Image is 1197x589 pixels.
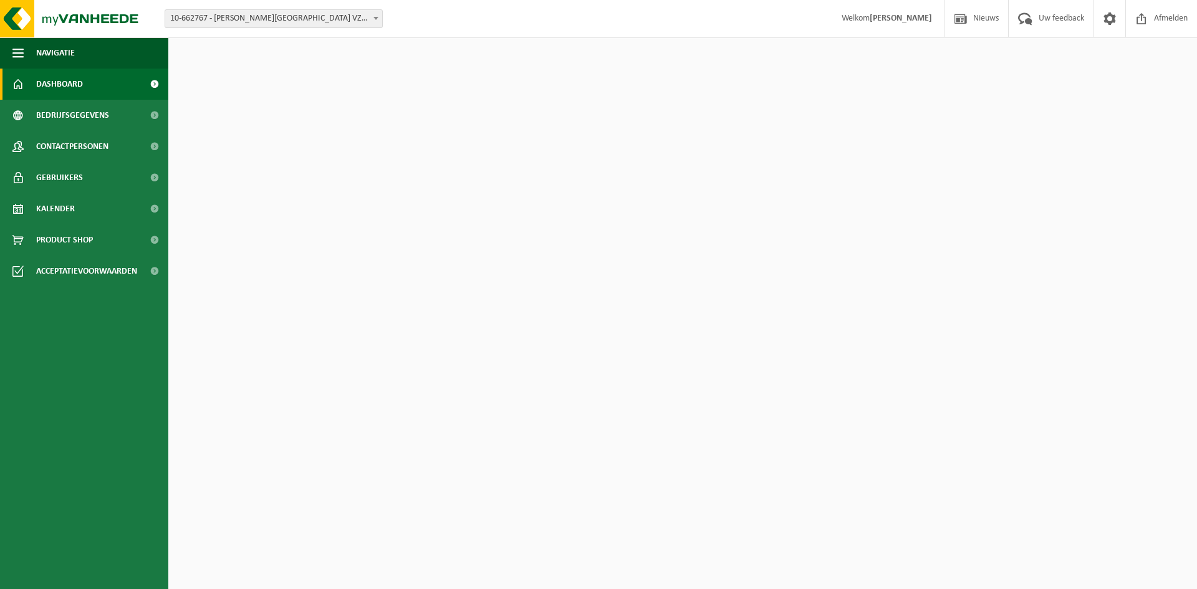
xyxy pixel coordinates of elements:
[36,162,83,193] span: Gebruikers
[36,37,75,69] span: Navigatie
[36,256,137,287] span: Acceptatievoorwaarden
[36,193,75,224] span: Kalender
[165,10,382,27] span: 10-662767 - OSCAR ROMERO COLLEGE VZW/CENTRUM DUAAL LEREN EN WERKEN - DENDERMONDE
[870,14,932,23] strong: [PERSON_NAME]
[36,224,93,256] span: Product Shop
[165,9,383,28] span: 10-662767 - OSCAR ROMERO COLLEGE VZW/CENTRUM DUAAL LEREN EN WERKEN - DENDERMONDE
[36,131,108,162] span: Contactpersonen
[36,100,109,131] span: Bedrijfsgegevens
[36,69,83,100] span: Dashboard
